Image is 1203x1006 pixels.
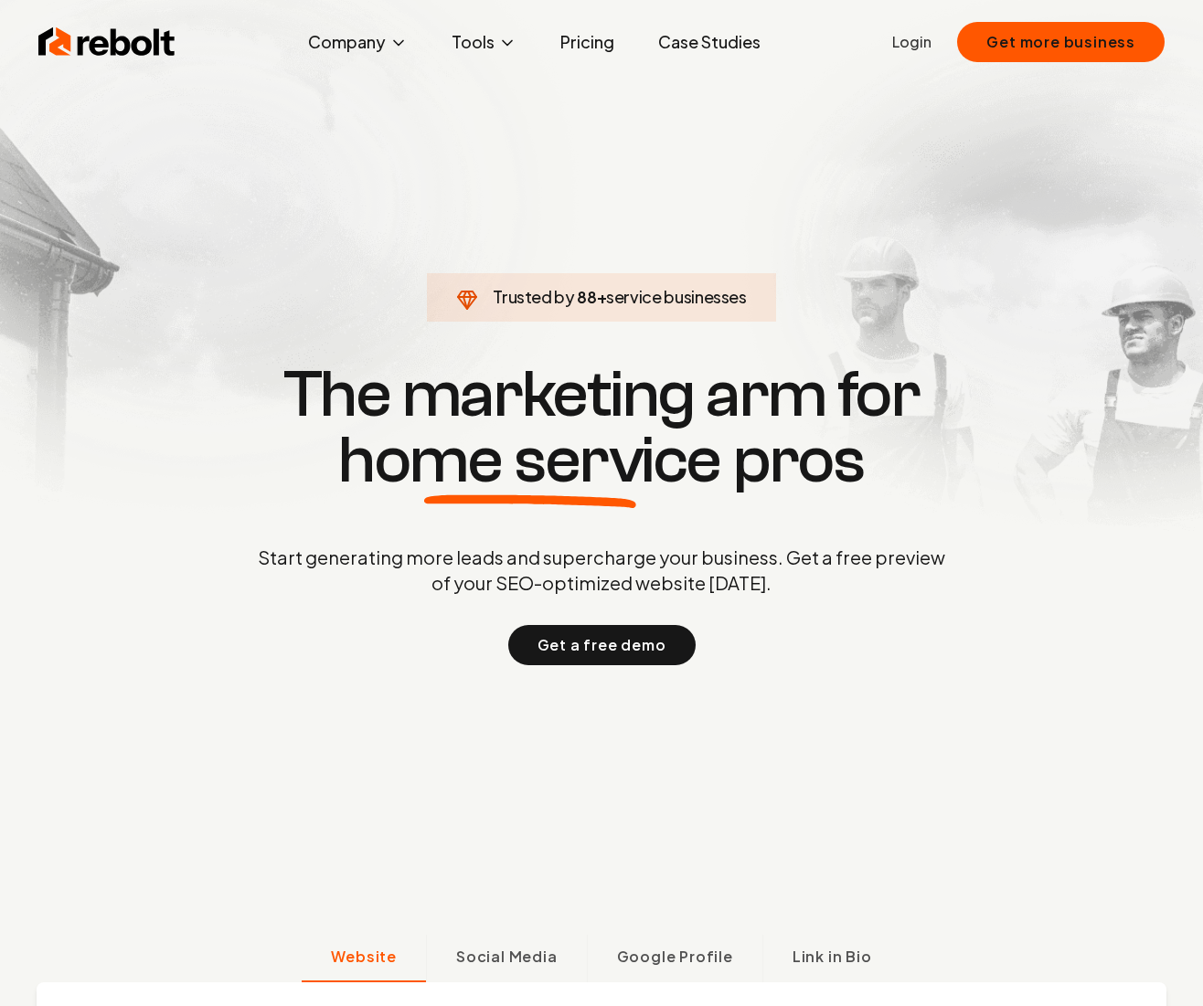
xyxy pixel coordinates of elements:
[892,31,932,53] a: Login
[426,935,587,982] button: Social Media
[302,935,426,982] button: Website
[644,24,775,60] a: Case Studies
[793,946,872,968] span: Link in Bio
[254,545,949,596] p: Start generating more leads and supercharge your business. Get a free preview of your SEO-optimiz...
[577,284,596,310] span: 88
[331,946,397,968] span: Website
[293,24,422,60] button: Company
[957,22,1165,62] button: Get more business
[587,935,762,982] button: Google Profile
[163,362,1040,493] h1: The marketing arm for pros
[437,24,531,60] button: Tools
[762,935,901,982] button: Link in Bio
[493,286,574,307] span: Trusted by
[597,286,607,307] span: +
[456,946,558,968] span: Social Media
[606,286,747,307] span: service businesses
[546,24,629,60] a: Pricing
[617,946,733,968] span: Google Profile
[338,428,721,493] span: home service
[508,625,696,665] button: Get a free demo
[38,24,176,60] img: Rebolt Logo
